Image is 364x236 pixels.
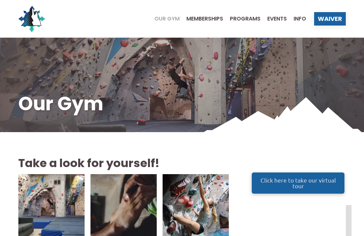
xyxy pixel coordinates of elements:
a: Programs [223,16,261,22]
img: North Wall Logo [18,5,45,32]
h2: Take a look for yourself! [18,155,229,171]
span: Events [267,16,287,22]
a: Waiver [314,12,346,26]
a: Info [287,16,306,22]
span: Our Gym [154,16,180,22]
span: Programs [230,16,261,22]
a: Click here to take our virtual tour [252,172,344,194]
a: Our Gym [148,16,180,22]
span: Waiver [318,16,342,22]
span: Memberships [186,16,223,22]
span: Info [294,16,306,22]
span: Click here to take our virtual tour [259,177,338,189]
h1: Our Gym [18,91,346,117]
a: Events [261,16,287,22]
a: Memberships [180,16,223,22]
